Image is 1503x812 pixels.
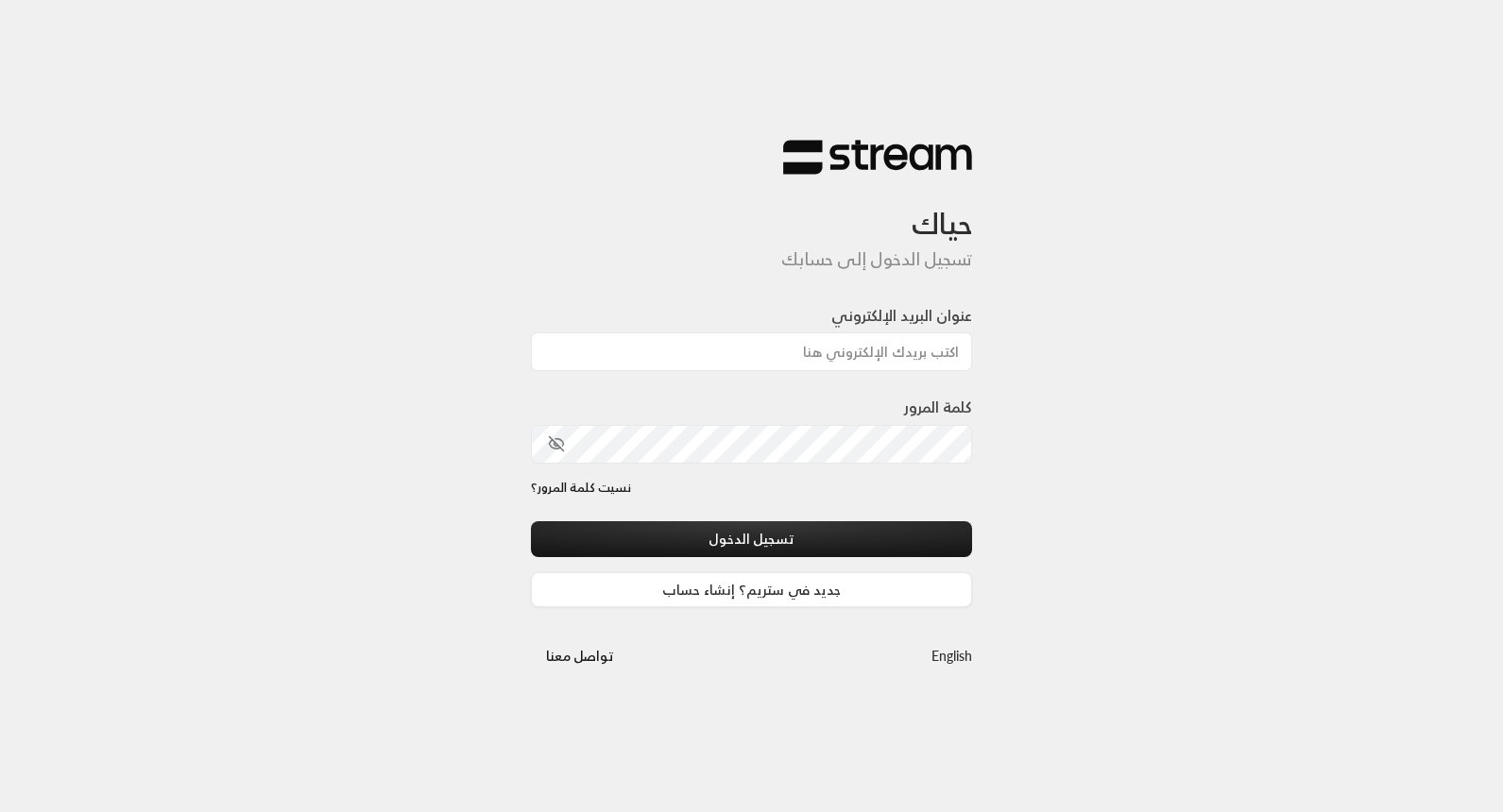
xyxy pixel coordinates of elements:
button: تواصل معنا [531,638,630,673]
label: كلمة المرور [904,396,972,418]
h3: حياك [531,176,973,241]
a: تواصل معنا [531,644,630,668]
h5: تسجيل الدخول إلى حسابك [531,249,973,270]
button: toggle password visibility [540,428,572,460]
button: تسجيل الدخول [531,521,973,556]
a: نسيت كلمة المرور؟ [531,479,631,498]
a: English [931,638,972,673]
label: عنوان البريد الإلكتروني [831,304,972,327]
img: Stream Logo [783,139,972,176]
a: جديد في ستريم؟ إنشاء حساب [531,572,973,607]
input: اكتب بريدك الإلكتروني هنا [531,332,973,371]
